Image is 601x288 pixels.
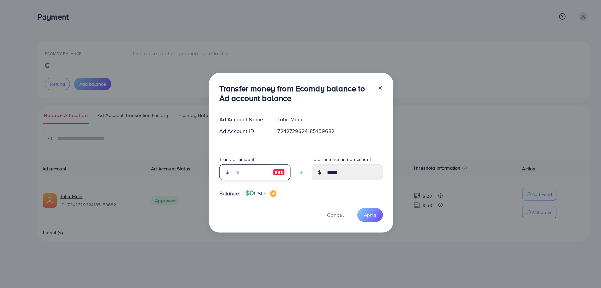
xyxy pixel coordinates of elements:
[219,190,240,197] span: Balance:
[219,156,254,163] label: Transfer amount
[273,168,285,176] img: image
[246,189,277,197] h4: $0
[272,116,388,123] div: Tahir Main
[319,208,352,222] button: Cancel
[254,190,265,197] span: USD
[357,208,383,222] button: Apply
[327,211,344,218] span: Cancel
[272,127,388,135] div: 7242729624185159682
[270,190,277,197] img: image
[219,84,372,103] h3: Transfer money from Ecomdy balance to Ad account balance
[364,212,376,218] span: Apply
[214,127,272,135] div: Ad Account ID
[312,156,371,163] label: Total balance in ad account
[214,116,272,123] div: Ad Account Name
